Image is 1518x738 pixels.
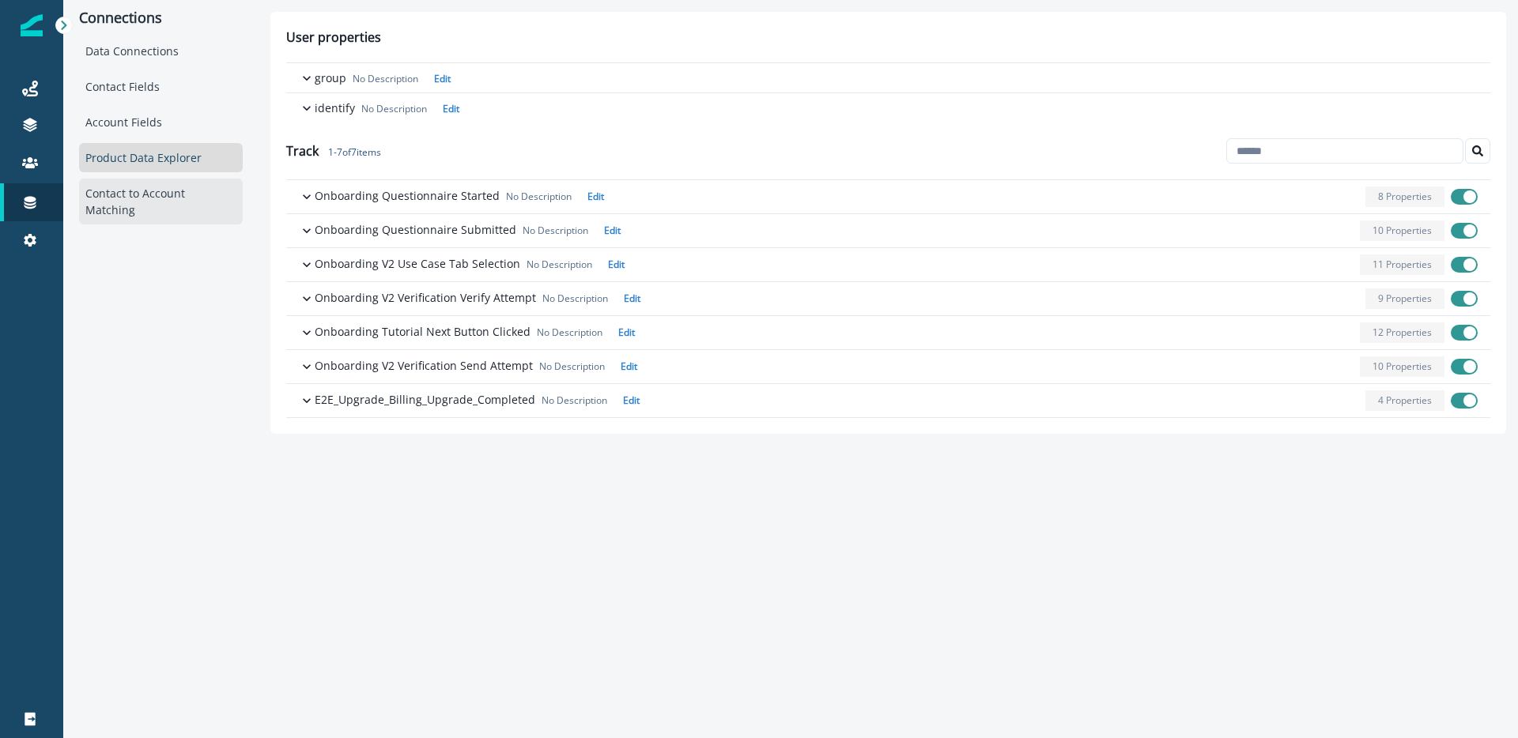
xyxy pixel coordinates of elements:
[286,28,381,62] p: User properties
[286,141,381,160] p: Track
[1378,393,1432,408] p: 4 Properties
[443,102,459,115] p: Edit
[79,72,243,101] div: Contact Fields
[623,393,640,407] p: Edit
[578,190,604,203] button: Edit
[286,180,1490,213] button: Onboarding Questionnaire StartedNo DescriptionEdit8 Properties
[286,93,1490,122] button: identifyNo DescriptionEdit
[286,384,1490,417] button: E2E_Upgrade_Billing_Upgrade_CompletedNo DescriptionEdit4 Properties
[315,187,500,204] p: Onboarding Questionnaire Started
[21,14,43,36] img: Inflection
[587,190,604,203] p: Edit
[315,357,533,374] p: Onboarding V2 Verification Send Attempt
[542,393,607,408] p: No Description
[542,292,608,306] p: No Description
[1378,292,1432,306] p: 9 Properties
[286,214,1490,247] button: Onboarding Questionnaire SubmittedNo DescriptionEdit10 Properties
[315,100,355,116] p: identify
[425,72,451,85] button: Edit
[361,102,427,116] p: No Description
[604,224,621,237] p: Edit
[609,326,635,339] button: Edit
[614,393,640,407] button: Edit
[1373,360,1432,374] p: 10 Properties
[319,145,381,159] span: 1 - 7 of 7 items
[506,190,572,204] p: No Description
[286,316,1490,349] button: Onboarding Tutorial Next Button ClickedNo DescriptionEdit12 Properties
[315,70,346,86] p: group
[433,102,459,115] button: Edit
[1373,258,1432,272] p: 11 Properties
[1373,326,1432,340] p: 12 Properties
[79,179,243,224] div: Contact to Account Matching
[353,72,418,86] p: No Description
[79,36,243,66] div: Data Connections
[1465,138,1490,164] button: Search
[624,292,640,305] p: Edit
[523,224,588,238] p: No Description
[618,326,635,339] p: Edit
[434,72,451,85] p: Edit
[614,292,640,305] button: Edit
[286,248,1490,281] button: Onboarding V2 Use Case Tab SelectionNo DescriptionEdit11 Properties
[1373,224,1432,238] p: 10 Properties
[315,391,535,408] p: E2E_Upgrade_Billing_Upgrade_Completed
[315,221,516,238] p: Onboarding Questionnaire Submitted
[79,107,243,137] div: Account Fields
[595,224,621,237] button: Edit
[315,289,536,306] p: Onboarding V2 Verification Verify Attempt
[286,282,1490,315] button: Onboarding V2 Verification Verify AttemptNo DescriptionEdit9 Properties
[599,258,625,271] button: Edit
[621,360,637,373] p: Edit
[608,258,625,271] p: Edit
[79,143,243,172] div: Product Data Explorer
[537,326,602,340] p: No Description
[286,63,1490,92] button: groupNo DescriptionEdit
[286,350,1490,383] button: Onboarding V2 Verification Send AttemptNo DescriptionEdit10 Properties
[539,360,605,374] p: No Description
[611,360,637,373] button: Edit
[315,255,520,272] p: Onboarding V2 Use Case Tab Selection
[1378,190,1432,204] p: 8 Properties
[527,258,592,272] p: No Description
[315,323,531,340] p: Onboarding Tutorial Next Button Clicked
[79,9,243,27] p: Connections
